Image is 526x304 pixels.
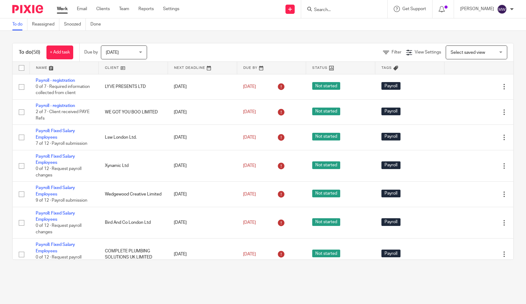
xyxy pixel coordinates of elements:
td: [DATE] [168,239,237,270]
span: [DATE] [106,50,119,55]
a: Settings [163,6,179,12]
span: 7 of 12 · Payroll submission [36,141,87,146]
a: Payroll - registration [36,104,75,108]
span: (58) [32,50,40,55]
td: [DATE] [168,182,237,207]
span: 9 of 12 · Payroll submission [36,198,87,203]
p: Due by [84,49,98,55]
span: Tags [381,66,392,69]
h1: To do [19,49,40,56]
td: Lsw London Ltd. [99,125,168,150]
td: [DATE] [168,125,237,150]
span: [DATE] [243,85,256,89]
span: [DATE] [243,135,256,140]
span: Payroll [381,108,400,115]
td: [DATE] [168,74,237,99]
td: Bird And Co London Ltd [99,207,168,239]
a: Work [57,6,68,12]
span: Payroll [381,82,400,90]
td: [DATE] [168,150,237,182]
span: [DATE] [243,192,256,196]
span: Not started [312,133,340,140]
span: 0 of 7 · Required information collected from client [36,85,90,95]
p: [PERSON_NAME] [460,6,494,12]
a: Payroll: Fixed Salary Employees [36,186,75,196]
a: Payroll: Fixed Salary Employees [36,129,75,139]
span: Not started [312,218,340,226]
td: Wedgewood Creative Limited [99,182,168,207]
span: Select saved view [451,50,485,55]
td: [DATE] [168,207,237,239]
a: Done [90,18,106,30]
a: Payroll: Fixed Salary Employees [36,243,75,253]
a: Reassigned [32,18,59,30]
span: Get Support [402,7,426,11]
a: Clients [96,6,110,12]
span: 0 of 12 · Request payroll changes [36,255,82,266]
td: Xynamic Ltd [99,150,168,182]
a: Email [77,6,87,12]
span: Payroll [381,133,400,140]
a: Reports [138,6,154,12]
td: COMPLETE PLUMBING SOLUTIONS UK LIMITED [99,239,168,270]
span: 2 of 7 · Client received PAYE Refs [36,110,90,121]
span: Not started [312,108,340,115]
span: Payroll [381,190,400,197]
td: [DATE] [168,99,237,124]
span: [DATE] [243,164,256,168]
span: Not started [312,82,340,90]
span: Not started [312,250,340,257]
span: Not started [312,190,340,197]
span: 0 of 12 · Request payroll changes [36,224,82,235]
input: Search [313,7,369,13]
a: Payroll: Fixed Salary Employees [36,211,75,222]
img: svg%3E [497,4,507,14]
span: Payroll [381,218,400,226]
td: LYVE PRESENTS LTD [99,74,168,99]
a: Team [119,6,129,12]
span: Filter [392,50,401,54]
a: Snoozed [64,18,86,30]
span: Not started [312,161,340,169]
span: [DATE] [243,220,256,225]
span: 0 of 12 · Request payroll changes [36,167,82,178]
a: To do [12,18,27,30]
a: + Add task [46,45,73,59]
a: Payroll: Fixed Salary Employees [36,154,75,165]
a: Payroll - registration [36,78,75,83]
span: Payroll [381,161,400,169]
td: WE GOT YOU BOO LIMITED [99,99,168,124]
span: Payroll [381,250,400,257]
span: [DATE] [243,110,256,114]
img: Pixie [12,5,43,13]
span: [DATE] [243,252,256,256]
span: View Settings [415,50,441,54]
